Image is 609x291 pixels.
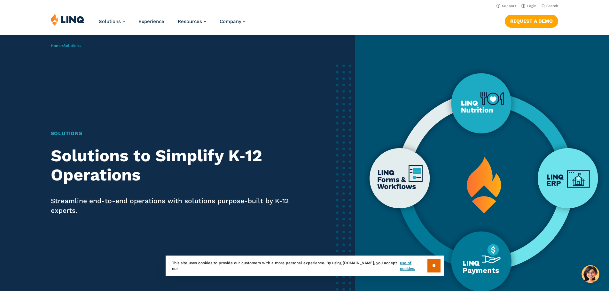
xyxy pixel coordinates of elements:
[505,13,558,27] nav: Button Navigation
[400,260,427,272] a: use of cookies.
[138,19,164,24] a: Experience
[582,265,599,283] button: Hello, have a question? Let’s chat.
[99,19,125,24] a: Solutions
[178,19,202,24] span: Resources
[178,19,206,24] a: Resources
[220,19,246,24] a: Company
[51,43,81,48] span: /
[51,130,291,137] h1: Solutions
[542,4,558,8] button: Open Search Bar
[99,13,246,34] nav: Primary Navigation
[51,43,62,48] a: Home
[99,19,121,24] span: Solutions
[166,256,444,276] div: This site uses cookies to provide our customers with a more personal experience. By using [DOMAIN...
[546,4,558,8] span: Search
[63,43,81,48] span: Solutions
[51,196,291,215] p: Streamline end-to-end operations with solutions purpose-built by K-12 experts.
[521,4,536,8] a: Login
[505,15,558,27] a: Request a Demo
[51,146,291,185] h2: Solutions to Simplify K‑12 Operations
[220,19,241,24] span: Company
[51,13,85,26] img: LINQ | K‑12 Software
[496,4,516,8] a: Support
